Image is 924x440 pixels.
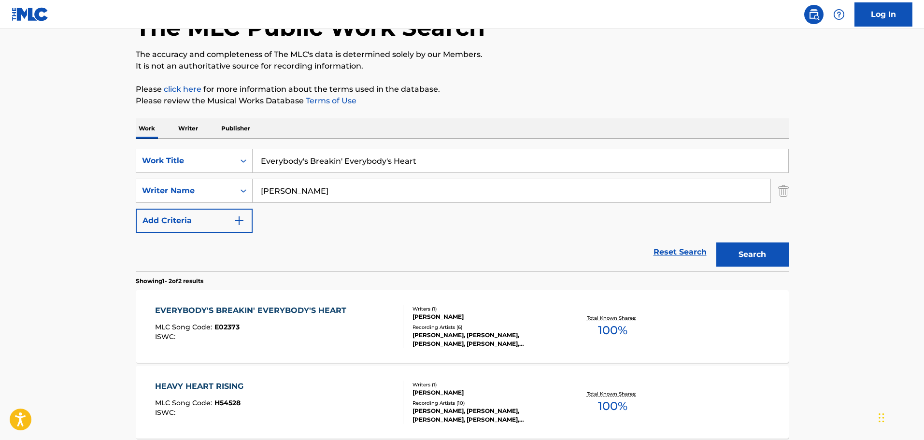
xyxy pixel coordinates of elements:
[136,118,158,139] p: Work
[155,398,214,407] span: MLC Song Code :
[214,398,241,407] span: H54528
[412,388,558,397] div: [PERSON_NAME]
[412,312,558,321] div: [PERSON_NAME]
[175,118,201,139] p: Writer
[136,60,789,72] p: It is not an authoritative source for recording information.
[155,381,248,392] div: HEAVY HEART RISING
[155,305,351,316] div: EVERYBODY'S BREAKIN' EVERYBODY'S HEART
[136,209,253,233] button: Add Criteria
[879,403,884,432] div: Drag
[412,331,558,348] div: [PERSON_NAME], [PERSON_NAME], [PERSON_NAME], [PERSON_NAME], [PERSON_NAME]
[412,381,558,388] div: Writers ( 1 )
[136,49,789,60] p: The accuracy and completeness of The MLC's data is determined solely by our Members.
[142,155,229,167] div: Work Title
[804,5,824,24] a: Public Search
[876,394,924,440] iframe: Chat Widget
[649,241,711,263] a: Reset Search
[716,242,789,267] button: Search
[164,85,201,94] a: click here
[412,324,558,331] div: Recording Artists ( 6 )
[587,314,639,322] p: Total Known Shares:
[304,96,356,105] a: Terms of Use
[854,2,912,27] a: Log In
[155,332,178,341] span: ISWC :
[136,366,789,439] a: HEAVY HEART RISINGMLC Song Code:H54528ISWC:Writers (1)[PERSON_NAME]Recording Artists (10)[PERSON_...
[136,149,789,271] form: Search Form
[214,323,240,331] span: E02373
[136,95,789,107] p: Please review the Musical Works Database
[155,408,178,417] span: ISWC :
[833,9,845,20] img: help
[412,407,558,424] div: [PERSON_NAME], [PERSON_NAME], [PERSON_NAME], [PERSON_NAME], [PERSON_NAME],[PERSON_NAME]
[233,215,245,227] img: 9d2ae6d4665cec9f34b9.svg
[598,322,627,339] span: 100 %
[829,5,849,24] div: Help
[412,305,558,312] div: Writers ( 1 )
[218,118,253,139] p: Publisher
[808,9,820,20] img: search
[412,399,558,407] div: Recording Artists ( 10 )
[136,277,203,285] p: Showing 1 - 2 of 2 results
[598,397,627,415] span: 100 %
[778,179,789,203] img: Delete Criterion
[155,323,214,331] span: MLC Song Code :
[136,84,789,95] p: Please for more information about the terms used in the database.
[136,290,789,363] a: EVERYBODY'S BREAKIN' EVERYBODY'S HEARTMLC Song Code:E02373ISWC:Writers (1)[PERSON_NAME]Recording ...
[12,7,49,21] img: MLC Logo
[142,185,229,197] div: Writer Name
[587,390,639,397] p: Total Known Shares:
